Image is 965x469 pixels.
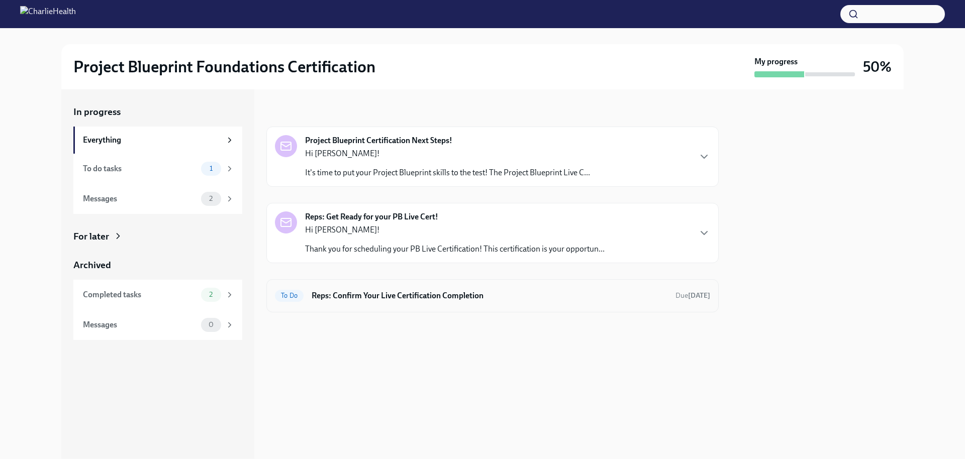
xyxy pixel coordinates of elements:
div: Messages [83,319,197,330]
div: Everything [83,135,221,146]
a: Everything [73,127,242,154]
div: For later [73,230,109,243]
strong: My progress [754,56,798,67]
div: Messages [83,193,197,204]
p: Hi [PERSON_NAME]! [305,224,605,236]
p: It's time to put your Project Blueprint skills to the test! The Project Blueprint Live C... [305,167,590,178]
p: Hi [PERSON_NAME]! [305,148,590,159]
a: In progress [73,105,242,119]
h6: Reps: Confirm Your Live Certification Completion [312,290,667,301]
span: 2 [203,195,219,202]
span: 2 [203,291,219,298]
a: To DoReps: Confirm Your Live Certification CompletionDue[DATE] [275,288,710,304]
strong: [DATE] [688,291,710,300]
strong: Project Blueprint Certification Next Steps! [305,135,452,146]
a: Archived [73,259,242,272]
div: In progress [266,105,314,119]
a: To do tasks1 [73,154,242,184]
h2: Project Blueprint Foundations Certification [73,57,375,77]
span: 0 [203,321,220,328]
img: CharlieHealth [20,6,76,22]
p: Thank you for scheduling your PB Live Certification! This certification is your opportun... [305,244,605,255]
span: Due [675,291,710,300]
span: October 2nd, 2025 12:00 [675,291,710,300]
a: Messages0 [73,310,242,340]
span: To Do [275,292,304,299]
span: 1 [204,165,219,172]
a: For later [73,230,242,243]
strong: Reps: Get Ready for your PB Live Cert! [305,211,438,222]
h3: 50% [863,58,892,76]
div: To do tasks [83,163,197,174]
a: Messages2 [73,184,242,214]
a: Completed tasks2 [73,280,242,310]
div: Completed tasks [83,289,197,300]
